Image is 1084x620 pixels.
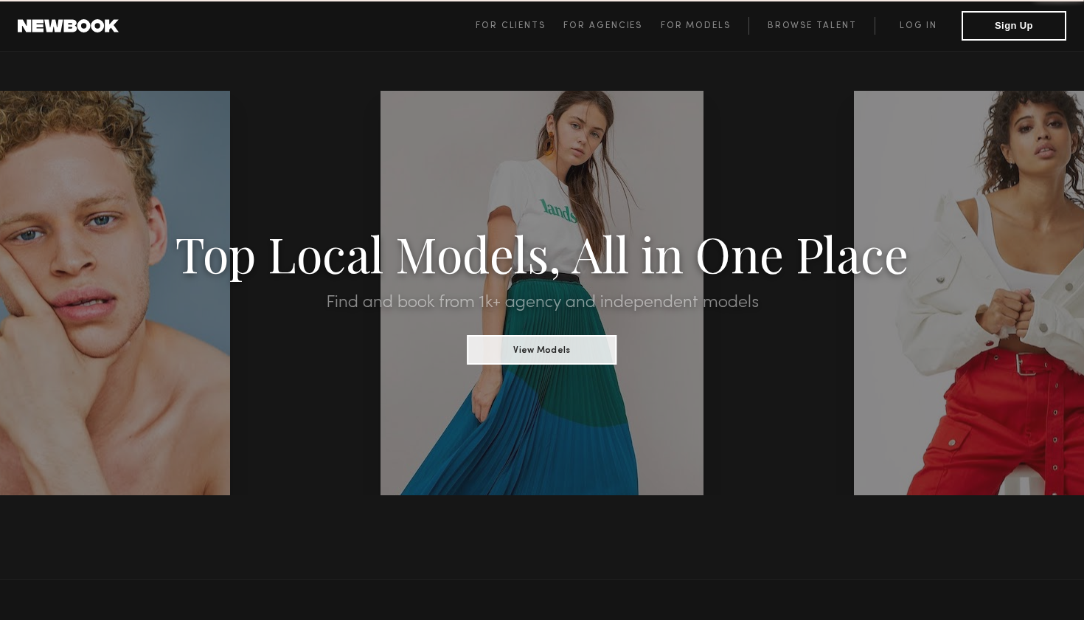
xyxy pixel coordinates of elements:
h2: Find and book from 1k+ agency and independent models [81,294,1003,311]
a: For Models [661,17,749,35]
button: Sign Up [962,11,1066,41]
a: Browse Talent [748,17,875,35]
span: For Agencies [563,21,642,30]
button: View Models [468,335,617,365]
a: For Clients [476,17,563,35]
span: For Clients [476,21,546,30]
span: For Models [661,21,731,30]
a: Log in [875,17,962,35]
a: For Agencies [563,17,660,35]
h1: Top Local Models, All in One Place [81,230,1003,276]
a: View Models [468,340,617,356]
